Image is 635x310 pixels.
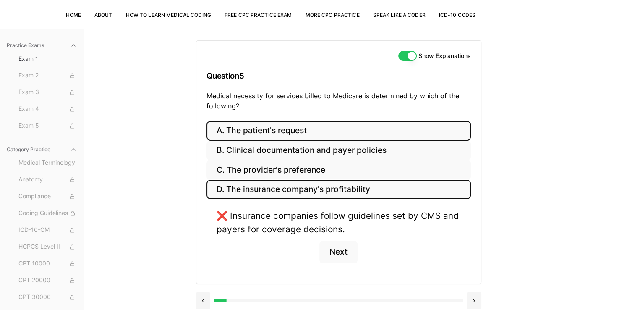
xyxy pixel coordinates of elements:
[3,143,80,156] button: Category Practice
[18,293,77,302] span: CPT 30000
[206,91,471,111] p: Medical necessity for services billed to Medicare is determined by which of the following?
[15,69,80,82] button: Exam 2
[15,291,80,304] button: CPT 30000
[126,12,211,18] a: How to Learn Medical Coding
[18,121,77,131] span: Exam 5
[3,39,80,52] button: Practice Exams
[206,63,471,88] h3: Question 5
[66,12,81,18] a: Home
[15,274,80,287] button: CPT 20000
[18,259,77,268] span: CPT 10000
[15,257,80,271] button: CPT 10000
[439,12,476,18] a: ICD-10 Codes
[305,12,359,18] a: More CPC Practice
[15,190,80,203] button: Compliance
[18,192,77,201] span: Compliance
[206,180,471,200] button: D. The insurance company's profitability
[319,241,358,263] button: Next
[18,175,77,184] span: Anatomy
[18,105,77,114] span: Exam 4
[18,242,77,252] span: HCPCS Level II
[94,12,112,18] a: About
[225,12,292,18] a: Free CPC Practice Exam
[15,207,80,220] button: Coding Guidelines
[15,173,80,187] button: Anatomy
[18,226,77,235] span: ICD-10-CM
[18,88,77,97] span: Exam 3
[15,102,80,116] button: Exam 4
[206,141,471,160] button: B. Clinical documentation and payer policies
[15,86,80,99] button: Exam 3
[18,55,77,63] span: Exam 1
[18,71,77,80] span: Exam 2
[206,121,471,141] button: A. The patient's request
[206,160,471,180] button: C. The provider's preference
[373,12,426,18] a: Speak Like a Coder
[15,119,80,133] button: Exam 5
[15,156,80,170] button: Medical Terminology
[217,209,461,235] div: ❌ Insurance companies follow guidelines set by CMS and payers for coverage decisions.
[15,52,80,66] button: Exam 1
[418,53,471,59] label: Show Explanations
[18,158,77,168] span: Medical Terminology
[18,209,77,218] span: Coding Guidelines
[15,223,80,237] button: ICD-10-CM
[15,240,80,254] button: HCPCS Level II
[18,276,77,285] span: CPT 20000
